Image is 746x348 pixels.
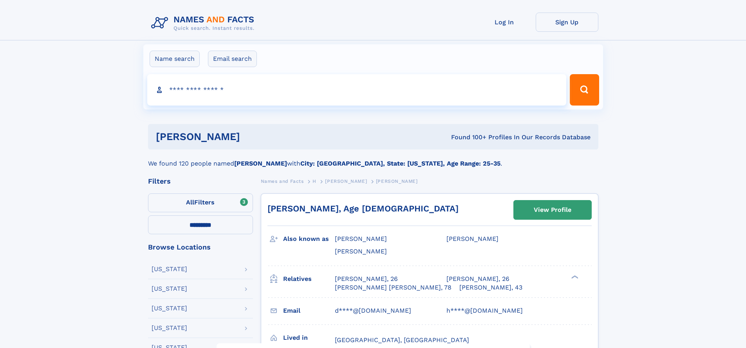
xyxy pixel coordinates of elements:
[325,179,367,184] span: [PERSON_NAME]
[473,13,536,32] a: Log In
[150,51,200,67] label: Name search
[335,336,469,344] span: [GEOGRAPHIC_DATA], [GEOGRAPHIC_DATA]
[446,275,509,283] a: [PERSON_NAME], 26
[234,160,287,167] b: [PERSON_NAME]
[283,304,335,317] h3: Email
[148,244,253,251] div: Browse Locations
[534,201,571,219] div: View Profile
[261,176,304,186] a: Names and Facts
[267,204,459,213] a: [PERSON_NAME], Age [DEMOGRAPHIC_DATA]
[312,179,316,184] span: H
[148,149,598,168] div: We found 120 people named with .
[536,13,598,32] a: Sign Up
[208,51,257,67] label: Email search
[283,272,335,286] h3: Relatives
[152,266,187,272] div: [US_STATE]
[186,199,194,206] span: All
[335,275,398,283] a: [PERSON_NAME], 26
[156,132,346,142] h1: [PERSON_NAME]
[569,274,579,279] div: ❯
[148,193,253,212] label: Filters
[570,74,599,106] button: Search Button
[152,305,187,312] div: [US_STATE]
[459,283,522,292] a: [PERSON_NAME], 43
[283,331,335,344] h3: Lived in
[148,13,261,34] img: Logo Names and Facts
[312,176,316,186] a: H
[152,325,187,331] div: [US_STATE]
[345,133,591,142] div: Found 100+ Profiles In Our Records Database
[446,235,499,242] span: [PERSON_NAME]
[152,286,187,292] div: [US_STATE]
[335,283,452,292] a: [PERSON_NAME] [PERSON_NAME], 78
[147,74,567,106] input: search input
[300,160,500,167] b: City: [GEOGRAPHIC_DATA], State: [US_STATE], Age Range: 25-35
[514,200,591,219] a: View Profile
[335,235,387,242] span: [PERSON_NAME]
[148,178,253,185] div: Filters
[325,176,367,186] a: [PERSON_NAME]
[335,248,387,255] span: [PERSON_NAME]
[376,179,418,184] span: [PERSON_NAME]
[283,232,335,246] h3: Also known as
